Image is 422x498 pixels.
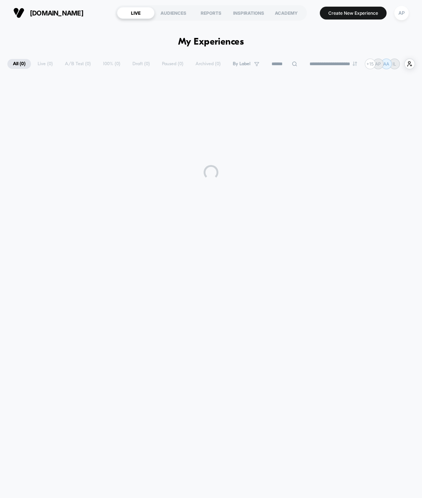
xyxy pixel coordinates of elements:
div: LIVE [117,7,155,19]
button: AP [392,6,411,21]
div: INSPIRATIONS [230,7,267,19]
div: AP [394,6,409,20]
span: [DOMAIN_NAME] [30,9,83,17]
img: end [353,62,357,66]
p: IL [392,61,396,67]
p: AP [375,61,381,67]
button: Create New Experience [320,7,387,20]
img: Visually logo [13,7,24,18]
div: + 15 [365,59,376,69]
div: AUDIENCES [155,7,192,19]
span: By Label [233,61,250,67]
span: All ( 0 ) [7,59,31,69]
button: [DOMAIN_NAME] [11,7,86,19]
div: REPORTS [192,7,230,19]
div: ACADEMY [267,7,305,19]
p: AA [383,61,389,67]
h1: My Experiences [178,37,244,48]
